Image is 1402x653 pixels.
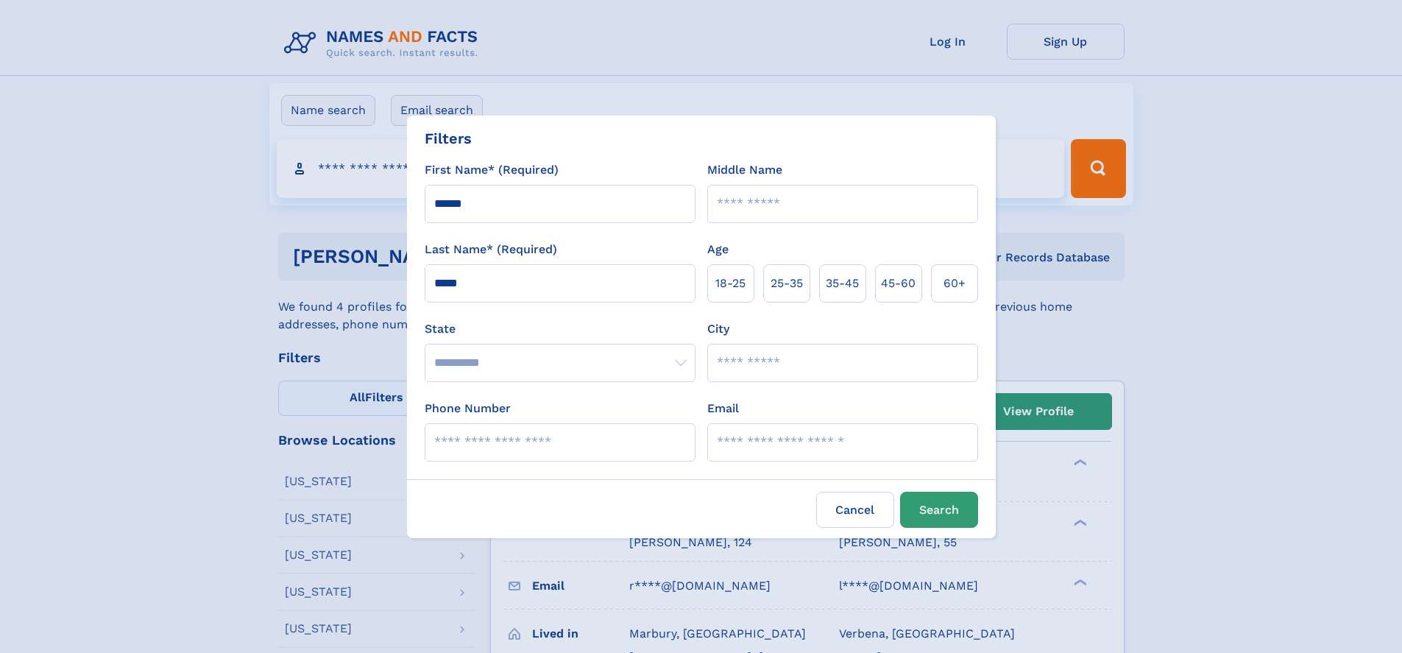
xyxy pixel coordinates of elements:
label: Cancel [816,492,894,528]
span: 18‑25 [715,275,746,292]
button: Search [900,492,978,528]
label: Last Name* (Required) [425,241,557,258]
label: City [707,320,729,338]
span: 35‑45 [826,275,859,292]
span: 60+ [943,275,966,292]
label: Age [707,241,729,258]
label: State [425,320,695,338]
span: 25‑35 [771,275,803,292]
span: 45‑60 [881,275,916,292]
label: Middle Name [707,161,782,179]
div: Filters [425,127,472,149]
label: Phone Number [425,400,511,417]
label: First Name* (Required) [425,161,559,179]
label: Email [707,400,739,417]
